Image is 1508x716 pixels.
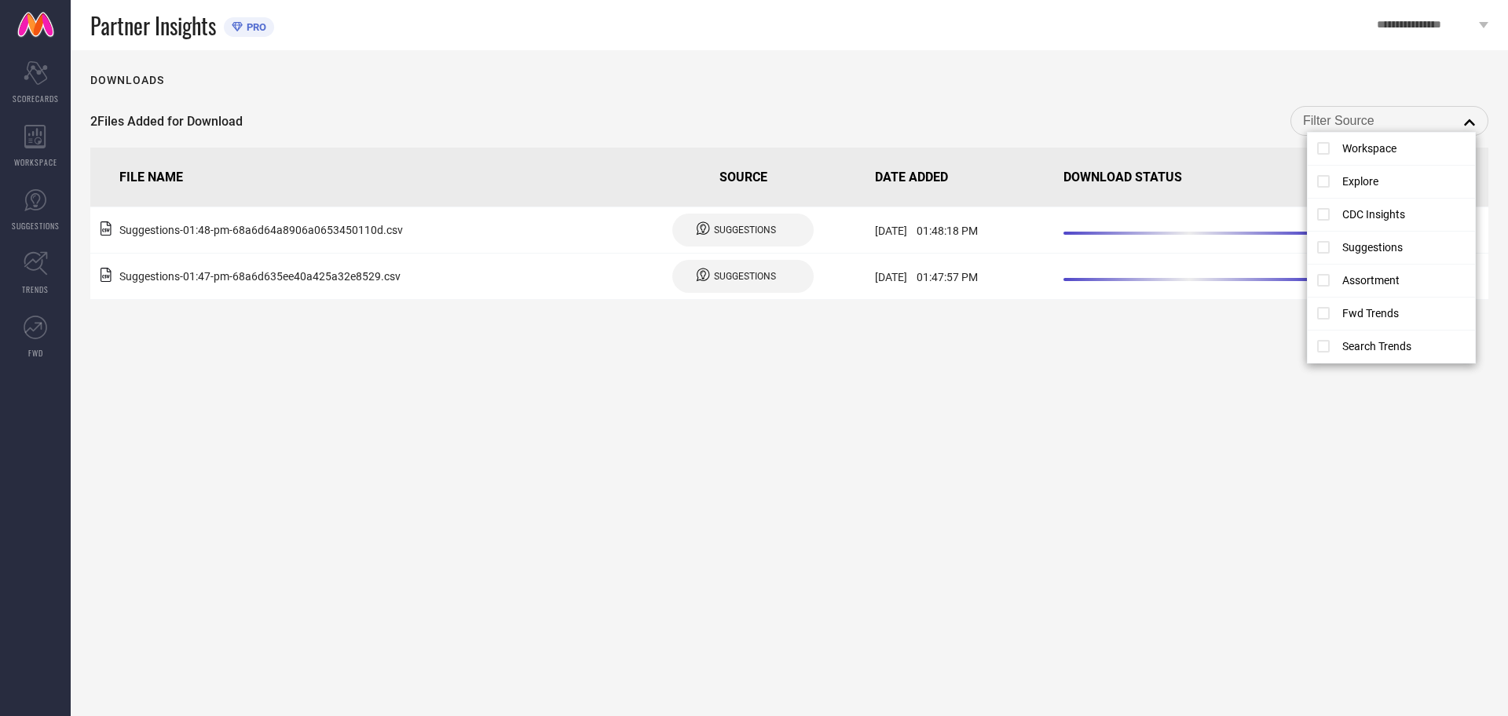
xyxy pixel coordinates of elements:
span: SUGGESTIONS [714,225,776,236]
span: SUGGESTIONS [714,271,776,282]
span: Suggestions - 01:48-pm - 68a6d64a8906a0653450110d .csv [119,224,403,236]
li: Workspace [1308,133,1475,166]
span: FWD [28,347,43,359]
span: Suggestions - 01:47-pm - 68a6d635ee40a425a32e8529 .csv [119,270,401,283]
span: PRO [243,21,266,33]
span: [DATE] 01:48:18 PM [875,225,978,237]
span: SCORECARDS [13,93,59,104]
th: SOURCE [617,148,869,207]
span: TRENDS [22,283,49,295]
li: Explore [1308,166,1475,199]
li: Search Trends [1308,331,1475,363]
span: SUGGESTIONS [12,220,60,232]
h1: Downloads [90,74,164,86]
th: DATE ADDED [869,148,1057,207]
span: Partner Insights [90,9,216,42]
li: Assortment [1308,265,1475,298]
th: FILE NAME [90,148,617,207]
li: Fwd Trends [1308,298,1475,331]
span: 2 Files Added for Download [90,114,243,129]
th: DOWNLOAD STATUS [1057,148,1488,207]
li: Suggestions [1308,232,1475,265]
span: [DATE] 01:47:57 PM [875,271,978,283]
li: CDC Insights [1308,199,1475,232]
span: WORKSPACE [14,156,57,168]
